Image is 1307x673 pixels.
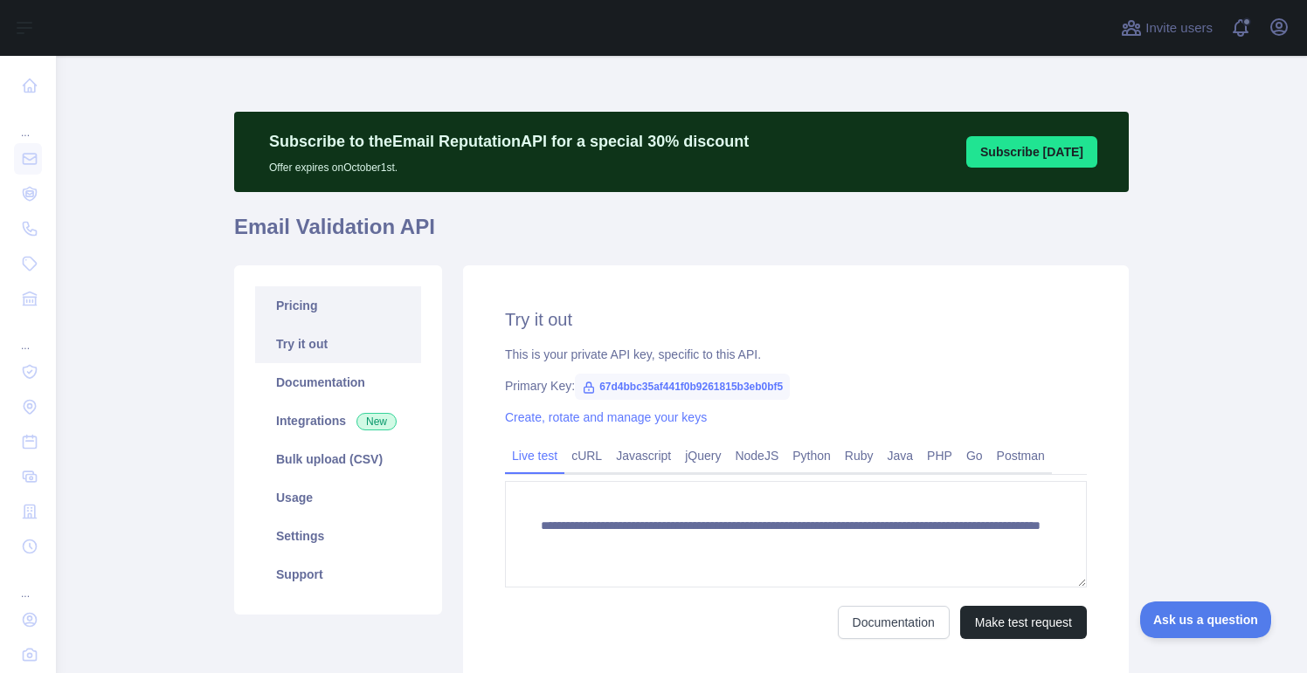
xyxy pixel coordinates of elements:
[505,442,564,470] a: Live test
[966,136,1097,168] button: Subscribe [DATE]
[505,377,1087,395] div: Primary Key:
[269,129,749,154] p: Subscribe to the Email Reputation API for a special 30 % discount
[14,318,42,353] div: ...
[838,442,881,470] a: Ruby
[960,606,1087,639] button: Make test request
[838,606,950,639] a: Documentation
[881,442,921,470] a: Java
[255,363,421,402] a: Documentation
[564,442,609,470] a: cURL
[255,517,421,555] a: Settings
[678,442,728,470] a: jQuery
[1140,601,1272,638] iframe: Toggle Customer Support
[728,442,785,470] a: NodeJS
[234,213,1129,255] h1: Email Validation API
[609,442,678,470] a: Javascript
[14,566,42,601] div: ...
[255,478,421,517] a: Usage
[1145,18,1213,38] span: Invite users
[505,410,707,424] a: Create, rotate and manage your keys
[255,402,421,440] a: Integrations New
[255,555,421,594] a: Support
[920,442,959,470] a: PHP
[356,413,397,430] span: New
[255,286,421,325] a: Pricing
[959,442,990,470] a: Go
[990,442,1052,470] a: Postman
[1117,14,1216,42] button: Invite users
[14,105,42,140] div: ...
[269,154,749,175] p: Offer expires on October 1st.
[505,346,1087,363] div: This is your private API key, specific to this API.
[505,307,1087,332] h2: Try it out
[255,440,421,478] a: Bulk upload (CSV)
[575,374,790,400] span: 67d4bbc35af441f0b9261815b3eb0bf5
[255,325,421,363] a: Try it out
[785,442,838,470] a: Python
